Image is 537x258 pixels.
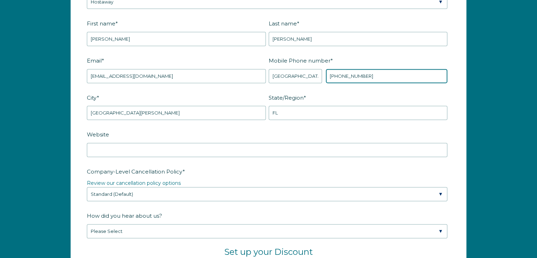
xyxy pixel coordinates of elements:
[269,92,304,103] span: State/Region
[87,129,109,140] span: Website
[87,180,181,186] a: Review our cancellation policy options
[87,18,115,29] span: First name
[87,55,102,66] span: Email
[269,55,330,66] span: Mobile Phone number
[224,247,313,257] span: Set up your Discount
[87,210,162,221] span: How did you hear about us?
[87,92,97,103] span: City
[269,18,297,29] span: Last name
[87,166,183,177] span: Company-Level Cancellation Policy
